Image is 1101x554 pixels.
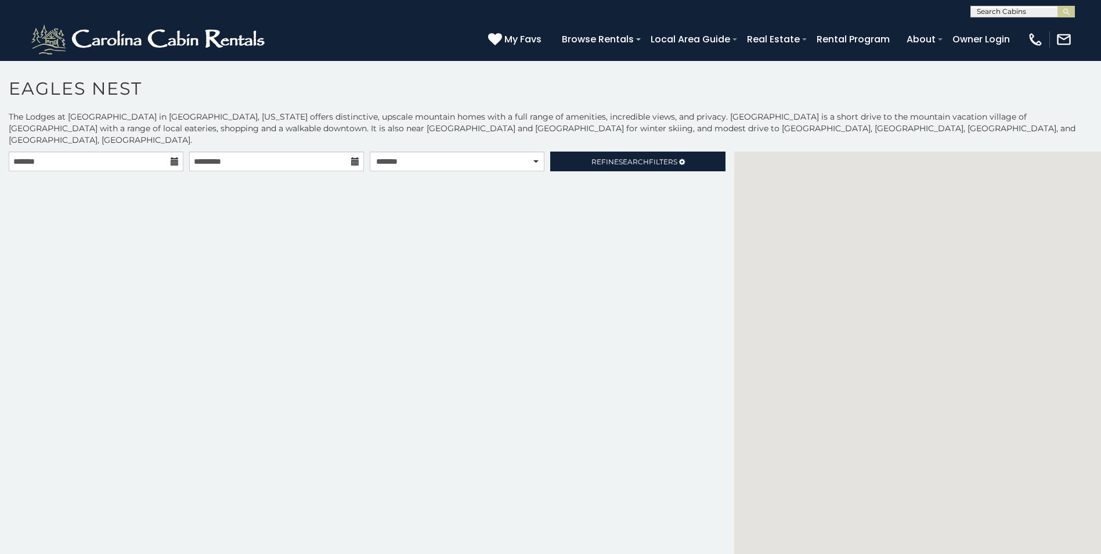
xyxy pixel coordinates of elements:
a: Browse Rentals [556,29,640,49]
img: mail-regular-white.png [1056,31,1072,48]
span: Refine Filters [591,157,677,166]
a: Rental Program [811,29,896,49]
a: Real Estate [741,29,806,49]
a: My Favs [488,32,544,47]
a: RefineSearchFilters [550,152,725,171]
span: My Favs [504,32,542,46]
span: Search [619,157,649,166]
a: Owner Login [947,29,1016,49]
img: White-1-2.png [29,22,270,57]
a: About [901,29,941,49]
img: phone-regular-white.png [1027,31,1044,48]
a: Local Area Guide [645,29,736,49]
